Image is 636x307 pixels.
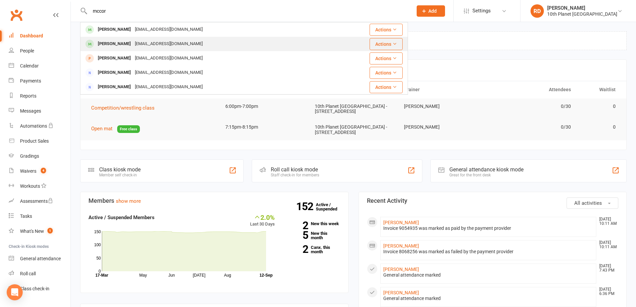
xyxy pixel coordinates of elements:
a: [PERSON_NAME] [383,220,419,225]
button: Actions [370,67,403,79]
div: [PERSON_NAME] [96,25,133,34]
div: Last 30 Days [250,213,275,228]
span: Open mat [91,126,113,132]
div: Reports [20,93,36,99]
div: Invoice 9054935 was marked as paid by the payment provider [383,225,594,231]
a: Gradings [9,149,70,164]
div: 10th Planet [GEOGRAPHIC_DATA] [547,11,617,17]
a: [PERSON_NAME] [383,267,419,272]
div: General attendance marked [383,272,594,278]
div: Roll call kiosk mode [271,166,319,173]
th: Attendees [487,81,577,98]
div: Roll call [20,271,36,276]
a: 5New this month [285,231,340,240]
div: Product Sales [20,138,49,144]
td: [PERSON_NAME] [398,119,487,135]
div: [EMAIL_ADDRESS][DOMAIN_NAME] [133,25,205,34]
button: Competition/wrestling class [91,104,159,112]
a: Calendar [9,58,70,73]
strong: 152 [296,201,316,211]
a: Roll call [9,266,70,281]
div: [EMAIL_ADDRESS][DOMAIN_NAME] [133,39,205,49]
time: [DATE] 10:11 AM [596,217,618,226]
div: [PERSON_NAME] [96,39,133,49]
span: All activities [574,200,602,206]
div: [PERSON_NAME] [96,53,133,63]
a: [PERSON_NAME] [383,243,419,249]
div: People [20,48,34,53]
button: Add [417,5,445,17]
strong: 2 [285,220,308,231]
td: 0/30 [487,99,577,114]
a: Reports [9,89,70,104]
span: Add [428,8,437,14]
a: Dashboard [9,28,70,43]
th: Waitlist [577,81,622,98]
td: 0/30 [487,119,577,135]
button: Open matFree class [91,125,140,133]
div: [PERSON_NAME] [96,68,133,78]
div: Calendar [20,63,39,68]
div: [EMAIL_ADDRESS][DOMAIN_NAME] [133,53,205,63]
a: Messages [9,104,70,119]
button: Actions [370,52,403,64]
h3: Members [88,197,340,204]
div: RD [531,4,544,18]
div: Messages [20,108,41,114]
th: Trainer [398,81,487,98]
button: All activities [567,197,618,209]
div: [EMAIL_ADDRESS][DOMAIN_NAME] [133,82,205,92]
div: Tasks [20,213,32,219]
td: 0 [577,99,622,114]
a: 2Canx. this month [285,245,340,254]
a: Product Sales [9,134,70,149]
a: show more [116,198,141,204]
button: Actions [370,38,403,50]
a: 152Active / Suspended [316,197,345,216]
td: 0 [577,119,622,135]
a: What's New1 [9,224,70,239]
td: [PERSON_NAME] [398,99,487,114]
div: Class check-in [20,286,49,291]
a: Class kiosk mode [9,281,70,296]
h3: Recent Activity [367,197,619,204]
time: [DATE] 7:43 PM [596,264,618,273]
div: Class kiosk mode [99,166,141,173]
div: What's New [20,228,44,234]
td: 10th Planet [GEOGRAPHIC_DATA] - [STREET_ADDRESS] [309,119,398,140]
div: 2.0% [250,213,275,221]
span: Competition/wrestling class [91,105,155,111]
a: People [9,43,70,58]
span: Free class [117,125,140,133]
strong: 5 [285,230,308,240]
span: 1 [47,228,53,234]
span: Settings [472,3,491,18]
strong: 2 [285,244,308,254]
div: Waivers [20,168,36,174]
div: Member self check-in [99,173,141,177]
time: [DATE] 6:36 PM [596,287,618,296]
div: Assessments [20,198,53,204]
a: Automations [9,119,70,134]
a: [PERSON_NAME] [383,290,419,295]
div: Gradings [20,153,39,159]
div: [EMAIL_ADDRESS][DOMAIN_NAME] [133,68,205,78]
div: Dashboard [20,33,43,38]
a: Assessments [9,194,70,209]
td: 6:00pm-7:00pm [219,99,309,114]
td: 7:15pm-8:15pm [219,119,309,135]
time: [DATE] 10:11 AM [596,241,618,249]
div: Workouts [20,183,40,189]
a: 2New this week [285,221,340,226]
a: General attendance kiosk mode [9,251,70,266]
button: Actions [370,24,403,36]
div: Automations [20,123,47,129]
div: Great for the front desk [449,173,523,177]
a: Clubworx [8,7,25,23]
div: General attendance marked [383,296,594,301]
span: 4 [41,168,46,173]
input: Search... [88,6,408,16]
div: [PERSON_NAME] [547,5,617,11]
a: Waivers 4 [9,164,70,179]
div: [PERSON_NAME] [96,82,133,92]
